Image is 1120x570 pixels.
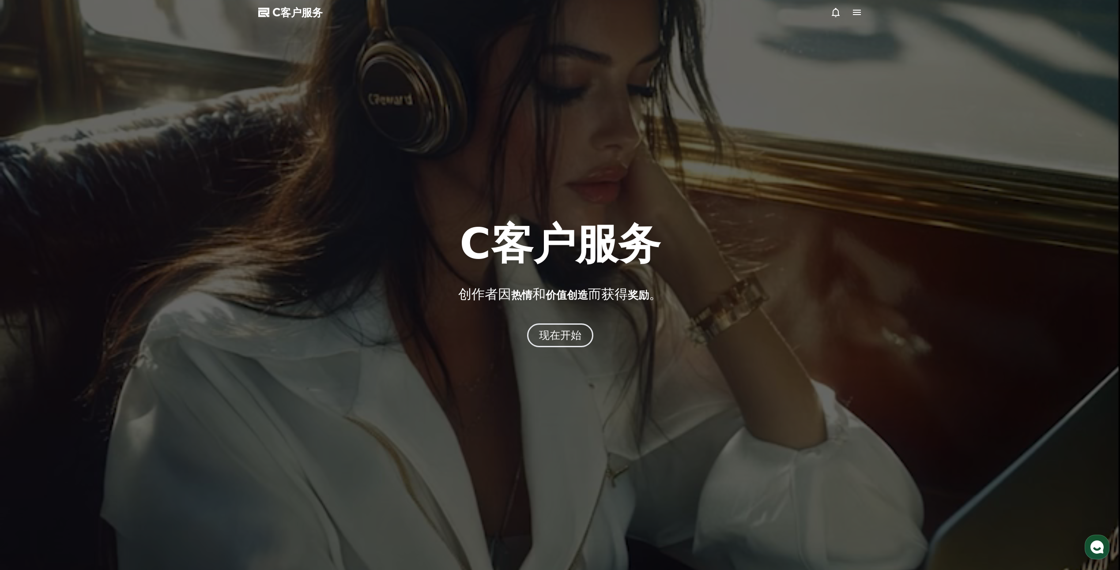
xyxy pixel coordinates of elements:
[258,5,323,19] a: C客户服务
[539,329,581,341] font: 现在开始
[546,289,588,301] span: 价值创造
[628,289,649,301] span: 奖励
[527,332,593,341] a: 现在开始
[460,223,660,265] h1: C客户服务
[511,289,532,301] span: 热情
[527,323,593,347] button: 现在开始
[458,286,662,302] font: 创作者因 和 而获得 。
[272,5,323,19] span: C客户服务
